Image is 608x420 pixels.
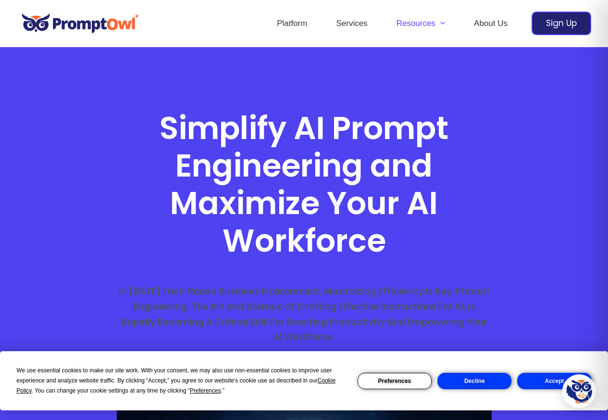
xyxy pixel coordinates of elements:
nav: Site Navigation: Header [262,7,522,40]
h1: Simplify AI Prompt Engineering and Maximize Your AI Workforce [117,110,492,260]
a: About Us [459,7,522,40]
span: Preferences [190,387,221,394]
img: promptowl.ai logo [17,7,144,40]
span: Menu Toggle [435,7,445,40]
a: Services [322,7,382,40]
a: ResourcesMenu Toggle [382,7,459,40]
a: Sign Up [532,12,591,35]
div: We use essential cookies to make our site work. With your consent, we may also use non-essential ... [16,366,346,396]
button: Accept [517,373,591,389]
a: Platform [262,7,322,40]
button: Decline [437,373,511,389]
button: Preferences [358,373,432,389]
p: In [DATE] fast-paced business environment, maximizing efficiency is key. Prompt engineering, the ... [117,284,492,345]
img: Hootie - PromptOwl AI Assistant [566,378,592,404]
